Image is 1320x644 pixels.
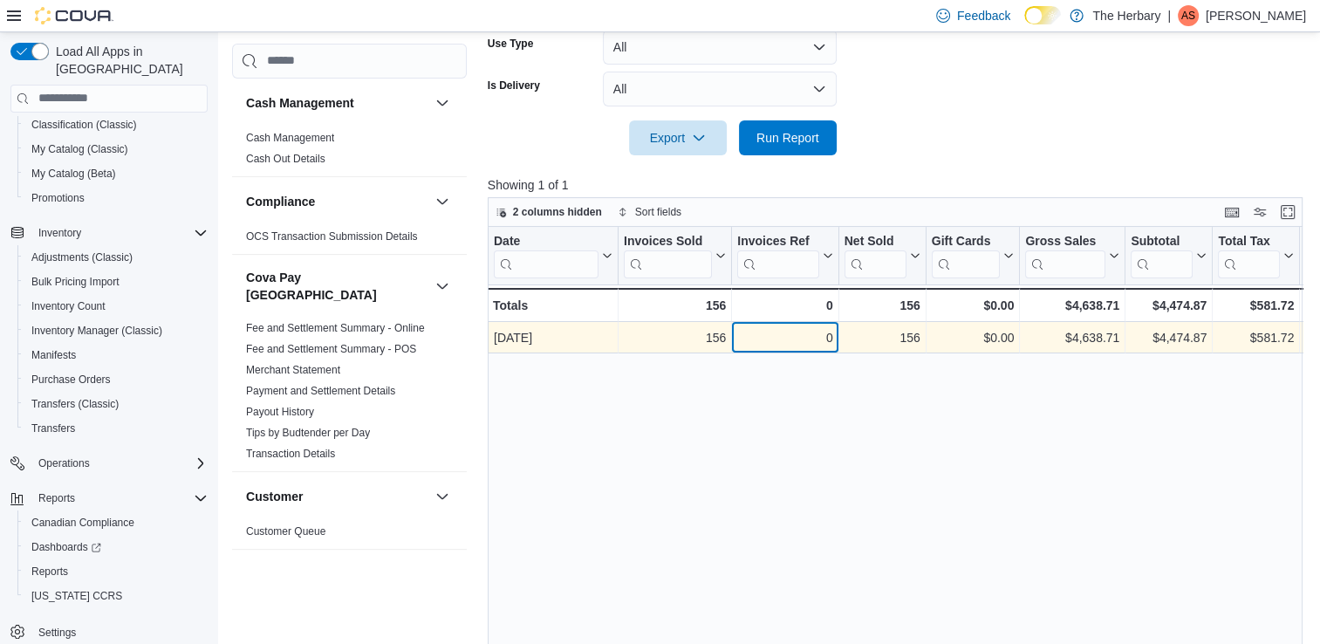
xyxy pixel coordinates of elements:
[246,342,416,356] span: Fee and Settlement Summary - POS
[24,247,140,268] a: Adjustments (Classic)
[1249,202,1270,223] button: Display options
[232,521,467,549] div: Customer
[24,271,208,292] span: Bulk Pricing Import
[1167,5,1171,26] p: |
[494,233,598,277] div: Date
[1218,295,1294,316] div: $581.72
[24,369,208,390] span: Purchase Orders
[432,191,453,212] button: Compliance
[31,275,120,289] span: Bulk Pricing Import
[24,345,83,366] a: Manifests
[246,230,418,243] a: OCS Transaction Submission Details
[1025,233,1105,250] div: Gross Sales
[31,516,134,530] span: Canadian Compliance
[845,327,920,348] div: 156
[246,448,335,460] a: Transaction Details
[17,270,215,294] button: Bulk Pricing Import
[635,205,681,219] span: Sort fields
[1024,6,1061,24] input: Dark Mode
[629,120,727,155] button: Export
[737,233,832,277] button: Invoices Ref
[17,245,215,270] button: Adjustments (Classic)
[17,559,215,584] button: Reports
[31,142,128,156] span: My Catalog (Classic)
[38,226,81,240] span: Inventory
[24,296,208,317] span: Inventory Count
[844,233,906,277] div: Net Sold
[844,233,920,277] button: Net Sold
[1178,5,1199,26] div: Alex Saez
[246,343,416,355] a: Fee and Settlement Summary - POS
[38,456,90,470] span: Operations
[24,114,208,135] span: Classification (Classic)
[31,299,106,313] span: Inventory Count
[488,79,540,92] label: Is Delivery
[639,120,716,155] span: Export
[246,384,395,398] span: Payment and Settlement Details
[232,127,467,176] div: Cash Management
[493,295,612,316] div: Totals
[246,524,325,538] span: Customer Queue
[17,319,215,343] button: Inventory Manager (Classic)
[603,72,837,106] button: All
[3,619,215,644] button: Settings
[24,561,75,582] a: Reports
[603,30,837,65] button: All
[17,113,215,137] button: Classification (Classic)
[35,7,113,24] img: Cova
[31,373,111,387] span: Purchase Orders
[246,488,303,505] h3: Customer
[24,320,208,341] span: Inventory Manager (Classic)
[432,276,453,297] button: Cova Pay [GEOGRAPHIC_DATA]
[624,233,726,277] button: Invoices Sold
[49,43,208,78] span: Load All Apps in [GEOGRAPHIC_DATA]
[24,188,208,209] span: Promotions
[17,161,215,186] button: My Catalog (Beta)
[844,233,906,250] div: Net Sold
[1025,327,1119,348] div: $4,638.71
[1024,24,1025,25] span: Dark Mode
[931,233,1000,250] div: Gift Cards
[17,535,215,559] a: Dashboards
[1218,327,1294,348] div: $581.72
[246,94,428,112] button: Cash Management
[31,540,101,554] span: Dashboards
[1277,202,1298,223] button: Enter fullscreen
[31,191,85,205] span: Promotions
[24,320,169,341] a: Inventory Manager (Classic)
[246,385,395,397] a: Payment and Settlement Details
[31,348,76,362] span: Manifests
[737,233,818,277] div: Invoices Ref
[246,132,334,144] a: Cash Management
[3,221,215,245] button: Inventory
[17,367,215,392] button: Purchase Orders
[17,137,215,161] button: My Catalog (Classic)
[24,114,144,135] a: Classification (Classic)
[38,491,75,505] span: Reports
[17,392,215,416] button: Transfers (Classic)
[494,233,612,277] button: Date
[24,418,82,439] a: Transfers
[1025,233,1105,277] div: Gross Sales
[737,327,832,348] div: 0
[756,129,819,147] span: Run Report
[31,223,88,243] button: Inventory
[31,397,119,411] span: Transfers (Classic)
[1025,295,1119,316] div: $4,638.71
[31,488,208,509] span: Reports
[31,453,97,474] button: Operations
[31,250,133,264] span: Adjustments (Classic)
[17,416,215,441] button: Transfers
[232,318,467,471] div: Cova Pay [GEOGRAPHIC_DATA]
[611,202,688,223] button: Sort fields
[3,451,215,476] button: Operations
[24,586,208,606] span: Washington CCRS
[737,295,832,316] div: 0
[624,233,712,250] div: Invoices Sold
[1131,327,1207,348] div: $4,474.87
[957,7,1010,24] span: Feedback
[31,565,68,579] span: Reports
[24,586,129,606] a: [US_STATE] CCRS
[624,295,726,316] div: 156
[739,120,837,155] button: Run Report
